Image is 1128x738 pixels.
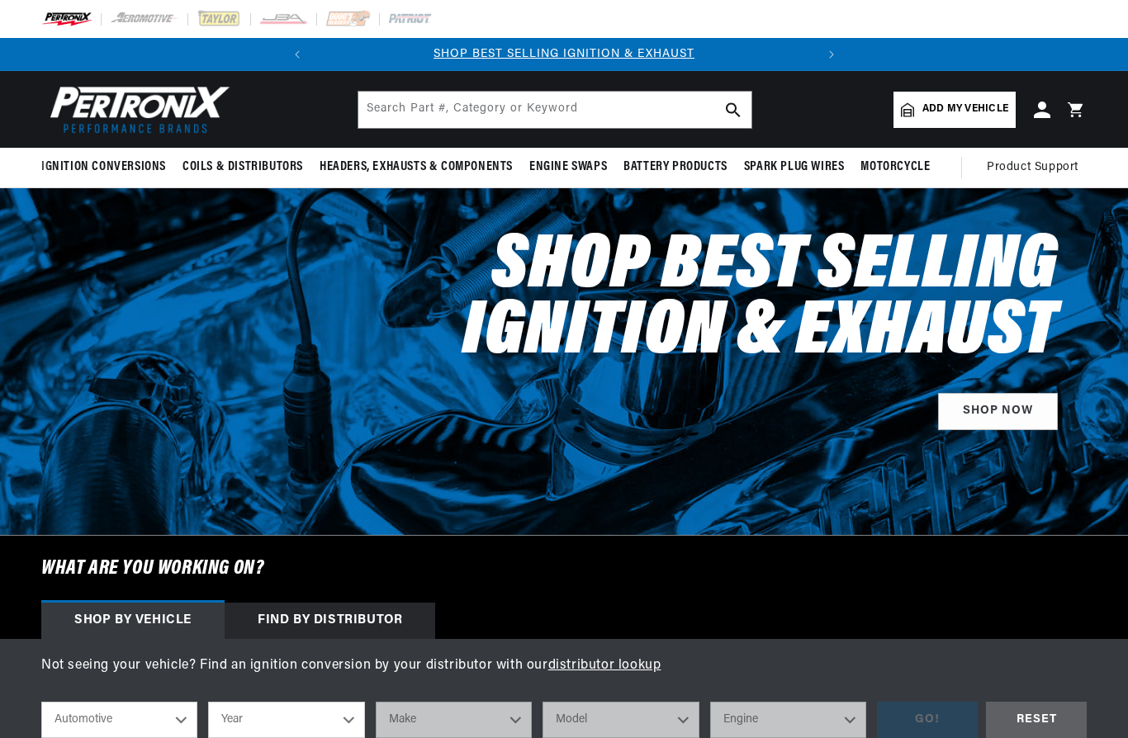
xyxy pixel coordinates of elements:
summary: Coils & Distributors [174,148,311,187]
span: Battery Products [623,158,728,176]
div: Shop by vehicle [41,603,225,639]
div: Find by Distributor [225,603,435,639]
div: Announcement [314,45,815,64]
span: Coils & Distributors [182,158,303,176]
select: Model [543,702,699,738]
a: distributor lookup [548,659,661,672]
span: Ignition Conversions [41,158,166,176]
p: Not seeing your vehicle? Find an ignition conversion by your distributor with our [41,655,1087,677]
summary: Spark Plug Wires [736,148,853,187]
button: Translation missing: en.sections.announcements.previous_announcement [281,38,314,71]
button: Translation missing: en.sections.announcements.next_announcement [815,38,848,71]
select: Engine [710,702,866,738]
div: 1 of 2 [314,45,815,64]
span: Engine Swaps [529,158,607,176]
summary: Motorcycle [852,148,938,187]
select: Ride Type [41,702,197,738]
select: Year [208,702,364,738]
a: Add my vehicle [893,92,1016,128]
summary: Headers, Exhausts & Components [311,148,521,187]
a: SHOP NOW [938,393,1058,430]
span: Headers, Exhausts & Components [320,158,513,176]
select: Make [376,702,532,738]
a: SHOP BEST SELLING IGNITION & EXHAUST [434,48,694,60]
summary: Product Support [987,148,1087,187]
summary: Battery Products [615,148,736,187]
span: Spark Plug Wires [744,158,845,176]
button: search button [715,92,751,128]
img: Pertronix [41,81,231,138]
h2: Shop Best Selling Ignition & Exhaust [352,234,1058,367]
span: Motorcycle [860,158,930,176]
span: Product Support [987,158,1078,177]
span: Add my vehicle [922,102,1008,117]
summary: Ignition Conversions [41,148,174,187]
summary: Engine Swaps [521,148,615,187]
input: Search Part #, Category or Keyword [358,92,751,128]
